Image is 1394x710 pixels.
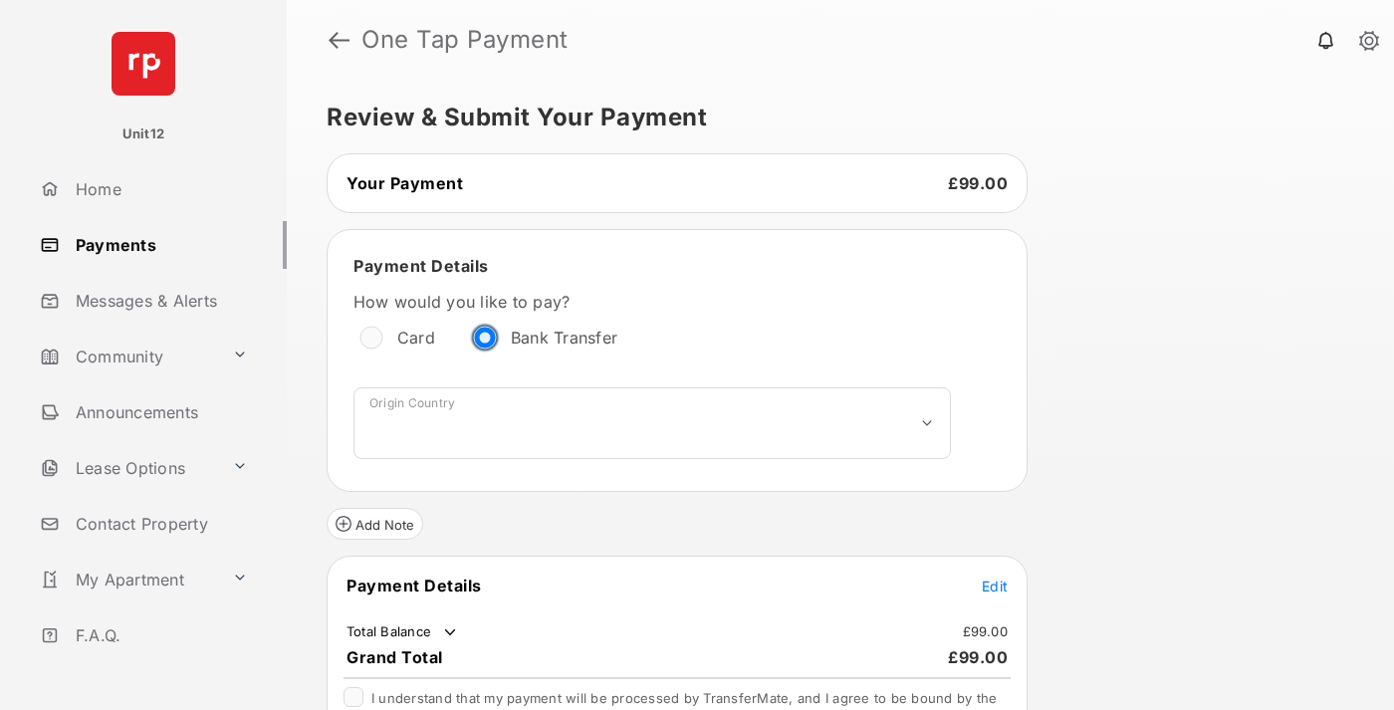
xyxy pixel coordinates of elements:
span: Grand Total [347,647,443,667]
span: Your Payment [347,173,463,193]
a: Community [32,333,224,380]
strong: One Tap Payment [361,28,569,52]
label: How would you like to pay? [353,292,951,312]
a: Lease Options [32,444,224,492]
h5: Review & Submit Your Payment [327,106,1338,129]
span: Payment Details [353,256,489,276]
a: Payments [32,221,287,269]
label: Bank Transfer [511,328,617,348]
a: Contact Property [32,500,287,548]
a: My Apartment [32,556,224,603]
button: Add Note [327,508,423,540]
img: svg+xml;base64,PHN2ZyB4bWxucz0iaHR0cDovL3d3dy53My5vcmcvMjAwMC9zdmciIHdpZHRoPSI2NCIgaGVpZ2h0PSI2NC... [112,32,175,96]
a: Announcements [32,388,287,436]
button: Edit [982,576,1008,595]
a: Messages & Alerts [32,277,287,325]
span: £99.00 [948,173,1008,193]
p: Unit12 [122,124,165,144]
td: £99.00 [962,622,1010,640]
span: Payment Details [347,576,482,595]
td: Total Balance [346,622,460,642]
span: Edit [982,578,1008,594]
a: Home [32,165,287,213]
span: £99.00 [948,647,1008,667]
label: Card [397,328,435,348]
a: F.A.Q. [32,611,287,659]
